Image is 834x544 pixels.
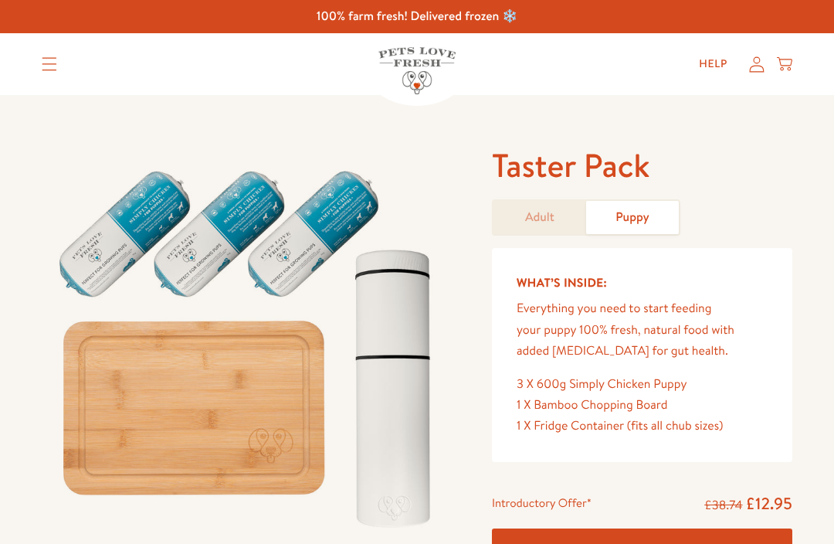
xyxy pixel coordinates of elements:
[42,144,455,541] img: Taster Pack - Puppy
[517,395,768,416] div: 1 X Bamboo Chopping Board
[704,497,742,514] s: £38.74
[586,201,679,234] a: Puppy
[517,298,768,362] p: Everything you need to start feeding your puppy 100% fresh, natural food with added [MEDICAL_DATA...
[29,45,69,83] summary: Translation missing: en.sections.header.menu
[745,492,792,515] span: £12.95
[493,201,586,234] a: Adult
[687,49,740,80] a: Help
[517,416,768,437] div: 1 X Fridge Container (fits all chub sizes)
[517,273,768,293] h5: What’s Inside:
[378,47,456,94] img: Pets Love Fresh
[492,493,592,516] div: Introductory Offer*
[517,374,768,395] div: 3 X 600g Simply Chicken Puppy
[492,144,792,187] h1: Taster Pack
